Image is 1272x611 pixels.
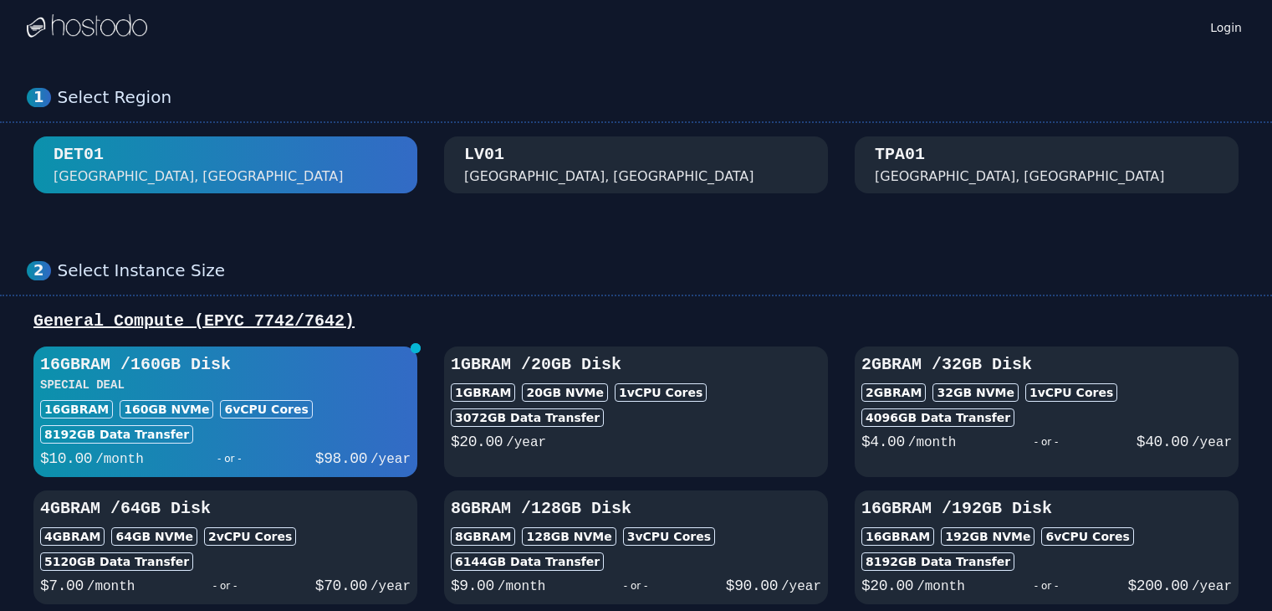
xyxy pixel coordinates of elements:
button: 1GBRAM /20GB Disk1GBRAM20GB NVMe1vCPU Cores3072GB Data Transfer$20.00/year [444,347,828,477]
div: [GEOGRAPHIC_DATA], [GEOGRAPHIC_DATA] [464,167,754,187]
span: /year [1192,579,1232,594]
button: TPA01 [GEOGRAPHIC_DATA], [GEOGRAPHIC_DATA] [855,136,1239,193]
div: 6 vCPU Cores [1041,527,1133,546]
div: Select Instance Size [58,260,1245,281]
span: /year [370,579,411,594]
div: Select Region [58,87,1245,108]
span: /month [498,579,546,594]
span: $ 4.00 [861,434,905,450]
button: 4GBRAM /64GB Disk4GBRAM64GB NVMe2vCPU Cores5120GB Data Transfer$7.00/month- or -$70.00/year [33,490,417,604]
div: - or - [545,574,725,598]
div: 128 GB NVMe [522,527,616,546]
h3: 16GB RAM / 160 GB Disk [40,353,411,377]
div: 2 [27,261,51,280]
span: $ 70.00 [315,578,367,594]
img: Logo [27,14,147,39]
div: DET01 [54,143,104,167]
div: 8192 GB Data Transfer [40,425,193,444]
div: [GEOGRAPHIC_DATA], [GEOGRAPHIC_DATA] [54,167,344,187]
div: - or - [135,574,314,598]
div: 8GB RAM [451,527,515,546]
a: Login [1207,16,1245,36]
div: 1 [27,88,51,107]
div: 16GB RAM [40,400,113,418]
div: 8192 GB Data Transfer [861,552,1014,571]
div: 192 GB NVMe [941,527,1034,546]
div: 16GB RAM [861,527,934,546]
span: $ 7.00 [40,578,84,594]
div: - or - [144,447,315,470]
div: 2 vCPU Cores [204,527,296,546]
div: General Compute (EPYC 7742/7642) [27,310,1245,333]
div: [GEOGRAPHIC_DATA], [GEOGRAPHIC_DATA] [875,167,1165,187]
span: $ 40.00 [1137,434,1188,450]
div: 1 vCPU Cores [615,383,707,402]
button: 16GBRAM /160GB DiskSPECIAL DEAL16GBRAM160GB NVMe6vCPU Cores8192GB Data Transfer$10.00/month- or -... [33,347,417,477]
div: 1GB RAM [451,383,515,402]
span: $ 9.00 [451,578,494,594]
button: 8GBRAM /128GB Disk8GBRAM128GB NVMe3vCPU Cores6144GB Data Transfer$9.00/month- or -$90.00/year [444,490,828,604]
h3: SPECIAL DEAL [40,377,411,393]
span: /year [370,452,411,467]
div: 64 GB NVMe [111,527,197,546]
span: $ 200.00 [1128,578,1188,594]
span: /year [1192,435,1232,450]
div: 32 GB NVMe [932,383,1019,402]
span: $ 10.00 [40,450,92,467]
div: 20 GB NVMe [522,383,608,402]
h3: 1GB RAM / 20 GB Disk [451,353,821,377]
span: /year [506,435,546,450]
div: 160 GB NVMe [120,400,213,418]
div: 5120 GB Data Transfer [40,552,193,571]
div: 4096 GB Data Transfer [861,408,1014,427]
span: $ 20.00 [861,578,913,594]
span: /month [917,579,965,594]
span: $ 98.00 [315,450,367,467]
div: 3 vCPU Cores [623,527,715,546]
div: - or - [965,574,1128,598]
button: LV01 [GEOGRAPHIC_DATA], [GEOGRAPHIC_DATA] [444,136,828,193]
h3: 16GB RAM / 192 GB Disk [861,497,1232,521]
button: 16GBRAM /192GB Disk16GBRAM192GB NVMe6vCPU Cores8192GB Data Transfer$20.00/month- or -$200.00/year [855,490,1239,604]
span: /year [781,579,821,594]
div: - or - [956,430,1136,454]
span: $ 90.00 [726,578,778,594]
div: 4GB RAM [40,527,105,546]
button: DET01 [GEOGRAPHIC_DATA], [GEOGRAPHIC_DATA] [33,136,417,193]
h3: 8GB RAM / 128 GB Disk [451,497,821,521]
span: $ 20.00 [451,434,503,450]
div: 3072 GB Data Transfer [451,408,604,427]
span: /month [87,579,135,594]
h3: 2GB RAM / 32 GB Disk [861,353,1232,377]
button: 2GBRAM /32GB Disk2GBRAM32GB NVMe1vCPU Cores4096GB Data Transfer$4.00/month- or -$40.00/year [855,347,1239,477]
div: 2GB RAM [861,383,926,402]
div: 1 vCPU Cores [1025,383,1117,402]
span: /month [908,435,957,450]
div: LV01 [464,143,504,167]
h3: 4GB RAM / 64 GB Disk [40,497,411,521]
div: 6 vCPU Cores [220,400,312,418]
div: TPA01 [875,143,925,167]
div: 6144 GB Data Transfer [451,552,604,571]
span: /month [95,452,144,467]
